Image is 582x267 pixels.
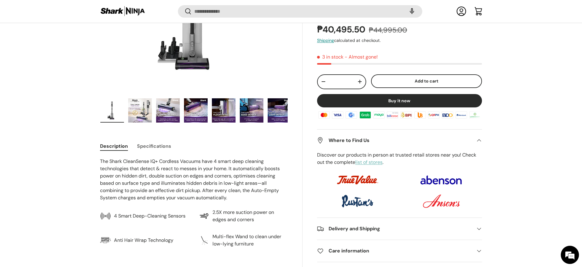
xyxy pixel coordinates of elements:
img: shark-cleansenseiq+-4-smart-iq-pro-floor-detect-infographic-sharkninja-philippines [212,98,236,123]
p: 2.5X more suction power on edges and corners [212,209,287,223]
img: bpi [400,110,413,119]
img: qrph [427,110,440,119]
p: 4 Smart Deep-Cleaning Sensors [114,212,186,220]
img: ubp [413,110,427,119]
img: Shark Ninja Philippines [100,5,145,17]
h2: Delivery and Shipping [317,225,472,232]
img: visa [331,110,344,119]
p: Anti Hair Wrap Technology [114,237,173,244]
img: landbank [468,110,482,119]
p: The Shark CleanSense IQ+ Cordless Vacuums have 4 smart deep cleaning technologies that detect & r... [100,158,288,201]
summary: Care information [317,240,482,262]
h2: Care information [317,247,472,255]
img: shark-cleansenseiq+-4-smart-iq-pro-dirt-detect-infographic-sharkninja-philippines [184,98,208,123]
strong: ₱40,495.50 [317,24,367,35]
img: grabpay [359,110,372,119]
img: shark-cleansense-auto-empty-dock-iw3241ae-full-view-sharkninja-philippines [100,98,124,123]
img: master [317,110,331,119]
a: Shipping [317,38,334,43]
p: Multi-flex Wand to clean under low-lying furniture [212,233,287,248]
button: Specifications [137,139,171,153]
h2: Where to Find Us [317,137,472,144]
span: 3 in stock [317,54,343,60]
p: Discover our products in person at trusted retail stores near you! Check out the complete . [317,151,482,166]
button: Description [100,139,128,153]
img: bdo [441,110,454,119]
div: calculated at checkout. [317,37,482,44]
img: metrobank [454,110,468,119]
img: shark-cleansenseiq+-4-smart-iq-pro-floor-edge-infographic-sharkninja-philippines [240,98,263,123]
img: shark-cleansenseiq+-4-smart-sensors-introductory-infographic-sharkninja-philippines [128,98,152,123]
img: gcash [345,110,358,119]
speech-search-button: Search by voice [402,5,422,18]
img: maya [372,110,386,119]
img: shark-cleansenseiq+-4-smart-iq-pro-infographic-sharkninja-philippines [156,98,180,123]
s: ₱44,995.00 [369,25,407,35]
a: list of stores [355,159,383,165]
p: - Almost gone! [345,54,378,60]
img: shark-cleansenseiq+-4-smart-iq-pro-light-detect-infographic-sharkninja-philippines [268,98,291,123]
summary: Delivery and Shipping [317,218,482,240]
img: billease [386,110,399,119]
button: Add to cart [371,74,482,88]
button: Buy it now [317,94,482,107]
summary: Where to Find Us [317,130,482,151]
